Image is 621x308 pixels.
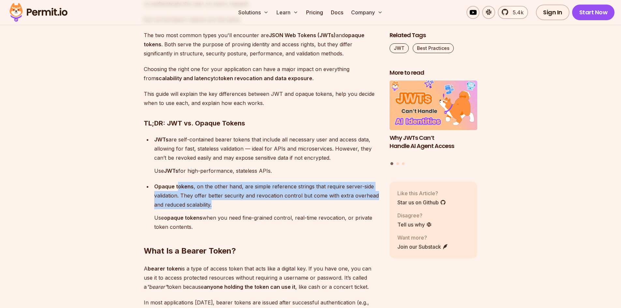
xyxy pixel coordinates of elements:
[390,31,478,39] h2: Related Tags
[397,189,446,197] p: Like this Article?
[144,264,379,291] p: A is a type of access token that acts like a digital key. If you have one, you can use it to acce...
[144,119,245,127] strong: TL;DR: JWT vs. Opaque Tokens
[144,89,379,108] p: This guide will explain the key differences between JWT and opaque tokens, help you decide when t...
[328,6,346,19] a: Docs
[536,5,569,20] a: Sign In
[154,213,379,231] p: Use when you need fine-grained control, real-time revocation, or private token contents.
[390,69,478,77] h2: More to read
[164,214,202,221] strong: opaque tokens
[7,1,70,23] img: Permit logo
[204,284,295,290] strong: anyone holding the token can use it
[154,166,379,175] p: Use for high-performance, stateless APIs.
[144,32,364,48] strong: opaque tokens
[397,212,432,219] p: Disagree?
[397,221,432,228] a: Tell us why
[156,75,214,81] strong: scalability and latency
[397,243,448,251] a: Join our Substack
[390,43,409,53] a: JWT
[390,81,478,158] li: 1 of 3
[572,5,615,20] a: Start Now
[348,6,385,19] button: Company
[147,284,167,290] em: "bearer"
[391,162,393,165] button: Go to slide 1
[144,31,379,58] p: The two most common types you'll encounter are and . Both serve the purpose of proving identity a...
[154,183,194,190] strong: Opaque tokens
[274,6,301,19] button: Learn
[402,162,405,165] button: Go to slide 3
[154,182,379,209] p: , on the other hand, are simple reference strings that require server-side validation. They offer...
[390,134,478,150] h3: Why JWTs Can’t Handle AI Agent Access
[390,81,478,166] div: Posts
[218,75,312,81] strong: token revocation and data exposure
[303,6,326,19] a: Pricing
[397,234,448,242] p: Want more?
[390,81,478,158] a: Why JWTs Can’t Handle AI Agent AccessWhy JWTs Can’t Handle AI Agent Access
[144,65,379,83] p: Choosing the right one for your application can have a major impact on everything from to .
[413,43,454,53] a: Best Practices
[509,8,524,16] span: 5.4k
[148,265,181,272] strong: bearer token
[236,6,271,19] button: Solutions
[396,162,399,165] button: Go to slide 2
[498,6,528,19] a: 5.4k
[390,81,478,130] img: Why JWTs Can’t Handle AI Agent Access
[144,220,379,256] h2: What Is a Bearer Token?
[269,32,336,38] strong: JSON Web Tokens (JWTs)
[154,136,169,143] strong: JWTs
[164,168,178,174] strong: JWTs
[397,198,446,206] a: Star us on Github
[154,135,379,162] p: are self-contained bearer tokens that include all necessary user and access data, allowing for fa...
